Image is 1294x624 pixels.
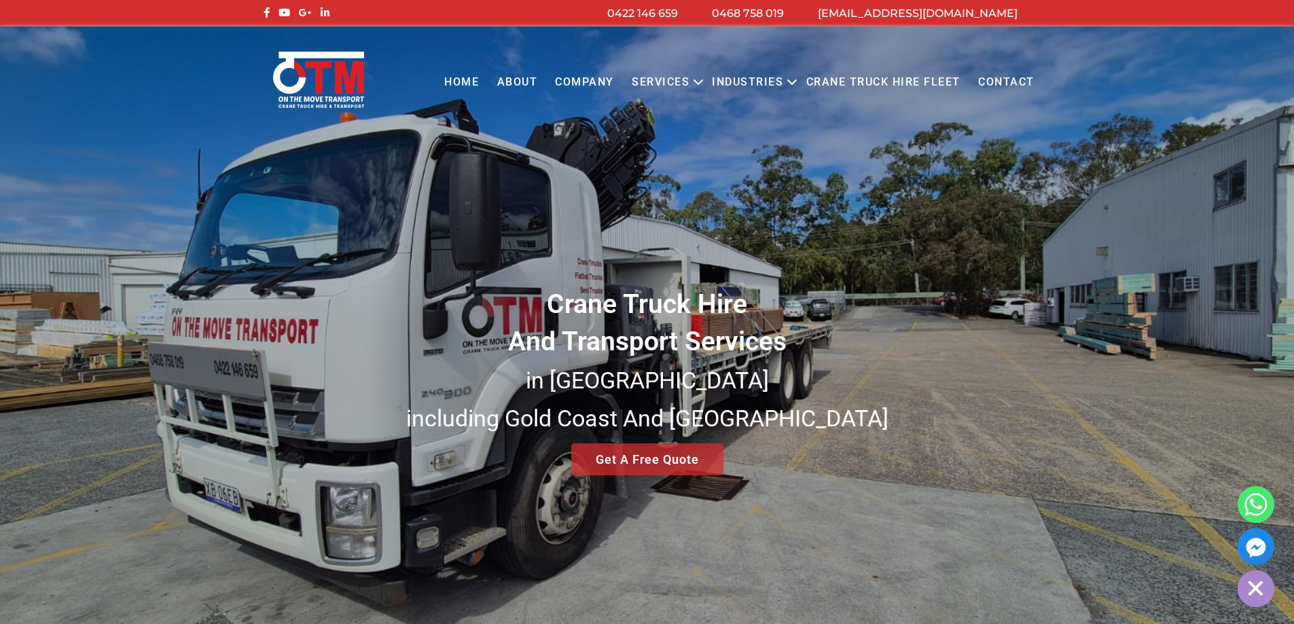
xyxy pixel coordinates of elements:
a: Whatsapp [1238,486,1274,523]
a: 0422 146 659 [607,7,678,20]
a: COMPANY [546,64,623,101]
a: Crane Truck Hire Fleet [797,64,969,101]
a: Facebook_Messenger [1238,528,1274,565]
a: Home [435,64,488,101]
small: in [GEOGRAPHIC_DATA] including Gold Coast And [GEOGRAPHIC_DATA] [406,367,888,432]
a: Get A Free Quote [571,443,723,475]
a: Industries [703,64,792,101]
a: Contact [969,64,1043,101]
a: Services [623,64,698,101]
a: [EMAIL_ADDRESS][DOMAIN_NAME] [818,7,1018,20]
a: About [488,64,546,101]
a: 0468 758 019 [712,7,784,20]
